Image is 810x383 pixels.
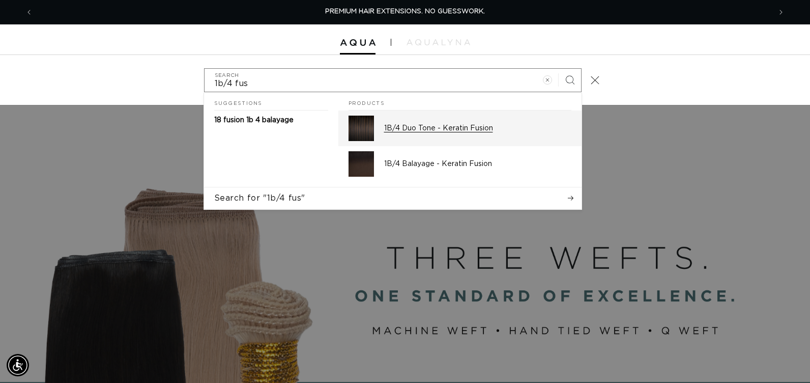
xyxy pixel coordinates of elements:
img: 1B/4 Duo Tone - Keratin Fusion [349,116,374,141]
h2: Suggestions [214,93,328,111]
button: Close [584,69,606,91]
span: 18 fusion 1b 4 balayage [214,117,294,124]
a: 1B/4 Balayage - Keratin Fusion [338,146,582,182]
iframe: Chat Widget [759,334,810,383]
p: 1B/4 Balayage - Keratin Fusion [384,159,571,169]
a: 18 fusion 1b 4 balayage [204,111,338,130]
img: Aqua Hair Extensions [340,39,375,46]
button: Previous announcement [18,3,40,22]
img: aqualyna.com [407,39,470,45]
input: Search [205,69,581,92]
button: Clear search term [536,69,559,91]
button: Next announcement [770,3,792,22]
span: PREMIUM HAIR EXTENSIONS. NO GUESSWORK. [325,8,485,15]
h2: Products [349,93,571,111]
div: Accessibility Menu [7,354,29,376]
p: 18 fusion 1b 4 balayage [214,116,294,125]
img: 1B/4 Balayage - Keratin Fusion [349,151,374,177]
a: 1B/4 Duo Tone - Keratin Fusion [338,111,582,146]
p: 1B/4 Duo Tone - Keratin Fusion [384,124,571,133]
span: Search for "1b/4 fus" [214,193,306,204]
button: Search [559,69,581,91]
